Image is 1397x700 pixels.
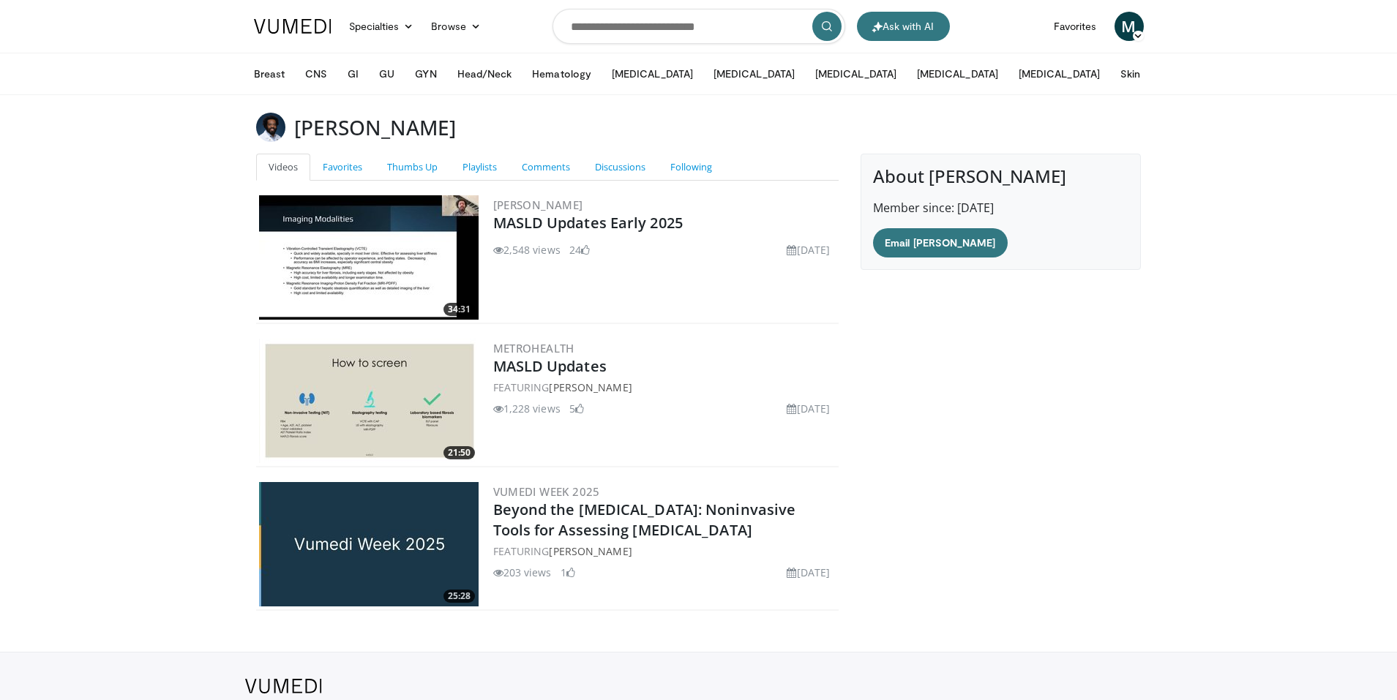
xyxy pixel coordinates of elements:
button: Head/Neck [449,59,521,89]
li: 2,548 views [493,242,561,257]
button: [MEDICAL_DATA] [1010,59,1109,89]
a: MetroHealth [493,341,574,355]
a: [PERSON_NAME] [549,544,632,558]
a: Comments [509,154,583,181]
button: [MEDICAL_DATA] [908,59,1007,89]
h3: [PERSON_NAME] [294,113,456,142]
button: CNS [296,59,336,89]
a: 25:28 [259,482,479,606]
a: Specialties [340,12,423,41]
span: 21:50 [443,446,475,459]
li: 1,228 views [493,401,561,416]
button: Skin [1112,59,1149,89]
a: [PERSON_NAME] [549,380,632,394]
button: Breast [245,59,293,89]
img: VuMedi Logo [245,679,322,693]
img: 9e160bef-a4f3-41df-836b-61a7d7207b89.jpg.300x170_q85_crop-smart_upscale.jpg [259,482,479,606]
button: GI [339,59,367,89]
a: 34:31 [259,195,479,320]
li: 203 views [493,565,552,580]
p: Member since: [DATE] [873,199,1128,217]
li: 5 [569,401,584,416]
a: Videos [256,154,310,181]
img: VuMedi Logo [254,19,332,34]
h4: About [PERSON_NAME] [873,166,1128,187]
a: MASLD Updates [493,356,607,376]
li: [DATE] [787,401,830,416]
div: FEATURING [493,380,836,395]
button: [MEDICAL_DATA] [705,59,804,89]
li: 24 [569,242,590,257]
a: Playlists [450,154,509,181]
a: Vumedi Week 2025 [493,484,600,499]
a: Thumbs Up [375,154,450,181]
img: a6c1273b-6a04-451f-b691-dbbac68f8a63.300x170_q85_crop-smart_upscale.jpg [259,195,479,320]
button: Hematology [523,59,600,89]
li: 1 [561,565,575,580]
a: [PERSON_NAME] [493,197,583,212]
a: Following [658,154,724,181]
a: Beyond the [MEDICAL_DATA]: Noninvasive Tools for Assessing [MEDICAL_DATA] [493,500,796,540]
input: Search topics, interventions [553,9,845,44]
span: 34:31 [443,303,475,316]
span: 25:28 [443,590,475,603]
a: M [1115,12,1144,41]
button: GU [370,59,403,89]
img: 1c563672-5494-4084-a70d-4c40b185bb31.300x170_q85_crop-smart_upscale.jpg [259,339,479,463]
button: [MEDICAL_DATA] [806,59,905,89]
button: [MEDICAL_DATA] [603,59,702,89]
a: Email [PERSON_NAME] [873,228,1007,257]
a: 21:50 [259,339,479,463]
a: Browse [422,12,490,41]
a: Favorites [310,154,375,181]
a: Favorites [1045,12,1106,41]
li: [DATE] [787,242,830,257]
button: GYN [406,59,445,89]
li: [DATE] [787,565,830,580]
img: Avatar [256,113,285,142]
a: MASLD Updates Early 2025 [493,213,683,233]
a: Discussions [583,154,658,181]
div: FEATURING [493,543,836,559]
button: Ask with AI [857,12,950,41]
